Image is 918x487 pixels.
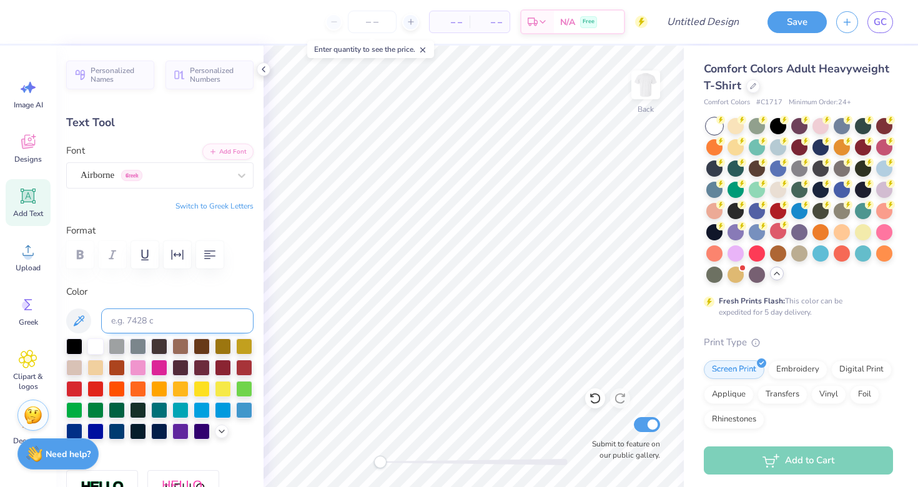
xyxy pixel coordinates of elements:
span: Decorate [13,436,43,446]
div: Enter quantity to see the price. [307,41,434,58]
div: Accessibility label [374,456,387,468]
span: # C1717 [756,97,782,108]
span: Free [583,17,595,26]
div: Back [638,104,654,115]
div: Vinyl [811,385,846,404]
input: – – [348,11,397,33]
div: Text Tool [66,114,254,131]
span: Image AI [14,100,43,110]
button: Personalized Names [66,61,154,89]
div: Screen Print [704,360,764,379]
div: This color can be expedited for 5 day delivery. [719,295,872,318]
button: Switch to Greek Letters [175,201,254,211]
span: – – [477,16,502,29]
strong: Need help? [46,448,91,460]
div: Digital Print [831,360,892,379]
span: Add Text [13,209,43,219]
div: Transfers [758,385,807,404]
span: Comfort Colors [704,97,750,108]
div: Print Type [704,335,893,350]
div: Embroidery [768,360,827,379]
label: Format [66,224,254,238]
div: Applique [704,385,754,404]
span: Personalized Names [91,66,147,84]
label: Color [66,285,254,299]
label: Font [66,144,85,158]
div: Rhinestones [704,410,764,429]
button: Save [767,11,827,33]
button: Add Font [202,144,254,160]
span: Greek [19,317,38,327]
span: Minimum Order: 24 + [789,97,851,108]
strong: Fresh Prints Flash: [719,296,785,306]
input: Untitled Design [657,9,749,34]
a: GC [867,11,893,33]
button: Personalized Numbers [165,61,254,89]
span: Designs [14,154,42,164]
img: Back [633,72,658,97]
span: N/A [560,16,575,29]
div: Foil [850,385,879,404]
span: Upload [16,263,41,273]
input: e.g. 7428 c [101,308,254,333]
span: GC [874,15,887,29]
span: Personalized Numbers [190,66,246,84]
span: Clipart & logos [7,371,49,391]
span: – – [437,16,462,29]
label: Submit to feature on our public gallery. [585,438,660,461]
span: Comfort Colors Adult Heavyweight T-Shirt [704,61,889,93]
